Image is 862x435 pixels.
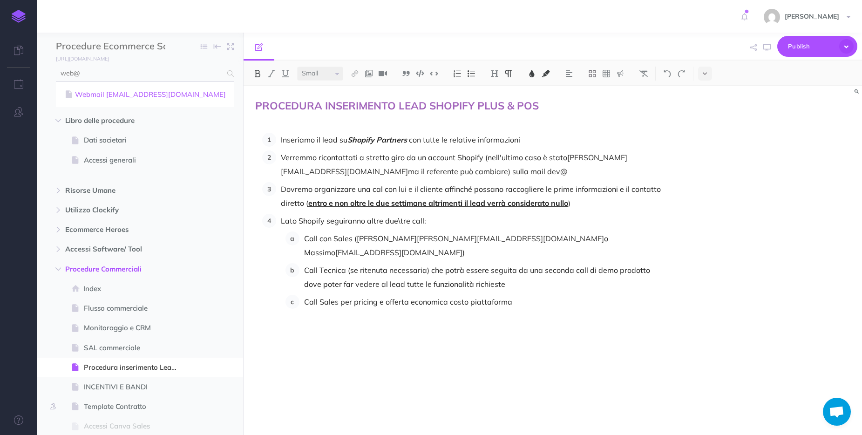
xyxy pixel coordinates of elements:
span: Accessi Software/ Tool [65,244,176,255]
span: ) [462,248,465,257]
span: Accessi Canva Sales [84,421,187,432]
img: Italic button [267,70,276,77]
span: Utilizzo Clockify [65,204,176,216]
a: Shopify Partners [347,135,407,144]
img: Text color button [528,70,536,77]
img: Callout dropdown menu button [616,70,624,77]
span: con tutte le relative informazioni [409,135,520,144]
img: Redo [677,70,686,77]
img: Add video button [379,70,387,77]
span: PROCEDURA INSERIMENTO LEAD SHOPIFY PLUS & POS [255,99,539,112]
img: Underline button [281,70,290,77]
small: [URL][DOMAIN_NAME] [56,55,109,62]
span: Call Sales per pricing e offerta economica costo piattaforma [304,297,512,306]
img: Headings dropdown button [490,70,499,77]
img: 23a120d52bcf41d8f9cc6309e4897121.jpg [764,9,780,25]
span: ) [568,198,570,208]
span: SAL commerciale [84,342,187,353]
span: Dati societari [84,135,187,146]
a: Webmail [EMAIL_ADDRESS][DOMAIN_NAME] [63,89,227,100]
span: ma il referente può cambiare) sulla mail dev@ [408,167,568,176]
span: Call con Sales ([PERSON_NAME] [304,234,417,243]
span: Publish [788,39,835,54]
img: Code block button [416,70,424,77]
span: Inseriamo il lead su [281,135,347,144]
span: Verremmo ricontattati a stretto giro da un account Shopify (nell'ultimo caso è stato [281,153,567,162]
img: Bold button [253,70,262,77]
img: Alignment dropdown menu button [565,70,573,77]
span: Index [83,283,187,294]
span: Ecommerce Heroes [65,224,176,235]
span: Monitoraggio e CRM [84,322,187,333]
p: [PERSON_NAME][EMAIL_ADDRESS][DOMAIN_NAME] [EMAIL_ADDRESS][DOMAIN_NAME] [304,231,665,259]
span: Lato Shopify seguiranno altre due\tre call: [281,216,426,225]
img: logo-mark.svg [12,10,26,23]
span: Template Contratto [84,401,187,412]
img: Add image button [365,70,373,77]
img: Link button [351,70,359,77]
span: Dovremo organizzare una cal con lui e il cliente affinché possano raccogliere le prime informazio... [281,184,663,208]
p: [PERSON_NAME][EMAIL_ADDRESS][DOMAIN_NAME] [281,150,665,178]
span: Procedura inserimento Lead Shopify PLUS e POS [84,362,187,373]
button: Publish [777,36,857,57]
a: [URL][DOMAIN_NAME] [37,54,118,63]
span: Call Tecnica (se ritenuta necessaria) che potrà essere seguita da una seconda call di demo prodot... [304,265,652,289]
img: Inline code button [430,70,438,77]
img: Paragraph button [504,70,513,77]
img: Blockquote button [402,70,410,77]
span: Procedure Commerciali [65,264,176,275]
img: Undo [663,70,672,77]
div: Aprire la chat [823,398,851,426]
span: Libro delle procedure [65,115,176,126]
img: Unordered list button [467,70,475,77]
img: Clear styles button [639,70,648,77]
span: Accessi generali [84,155,187,166]
input: Documentation Name [56,40,165,54]
span: Flusso commerciale [84,303,187,314]
span: INCENTIVI E BANDI [84,381,187,393]
input: Search [56,65,222,82]
span: entro e non oltre le due settimane altrimenti il lead verrà considerato nullo [308,198,568,208]
span: Risorse Umane [65,185,176,196]
img: Text background color button [542,70,550,77]
img: Create table button [602,70,611,77]
img: Ordered list button [453,70,462,77]
span: [PERSON_NAME] [780,12,844,20]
